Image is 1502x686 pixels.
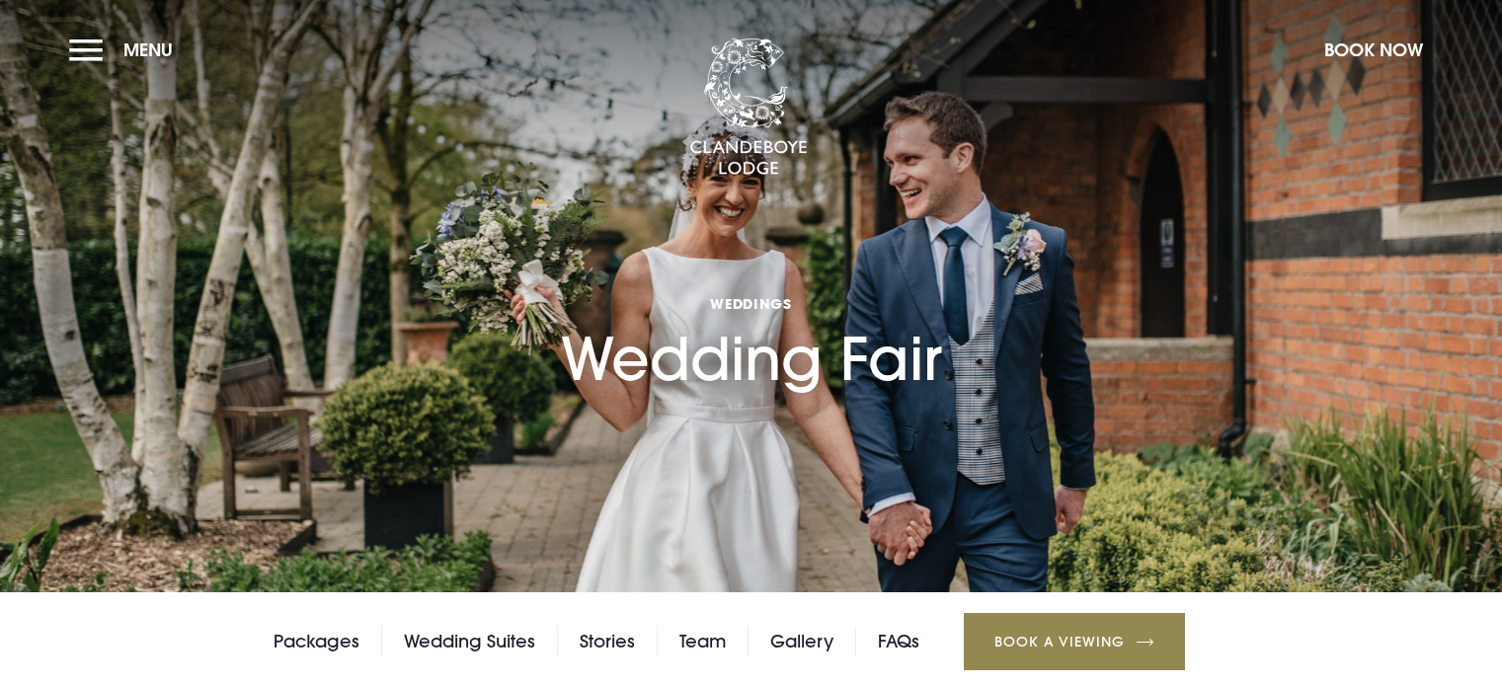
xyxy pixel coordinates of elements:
a: Team [679,627,726,656]
button: Book Now [1314,29,1433,71]
span: Menu [123,38,173,61]
button: Menu [69,29,183,71]
a: Gallery [770,627,833,656]
a: Stories [580,627,635,656]
a: Book a Viewing [964,613,1185,670]
a: Packages [274,627,359,656]
h1: Wedding Fair [561,208,942,394]
span: Weddings [561,294,942,313]
a: FAQs [878,627,919,656]
img: Clandeboye Lodge [689,38,808,177]
a: Wedding Suites [404,627,535,656]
